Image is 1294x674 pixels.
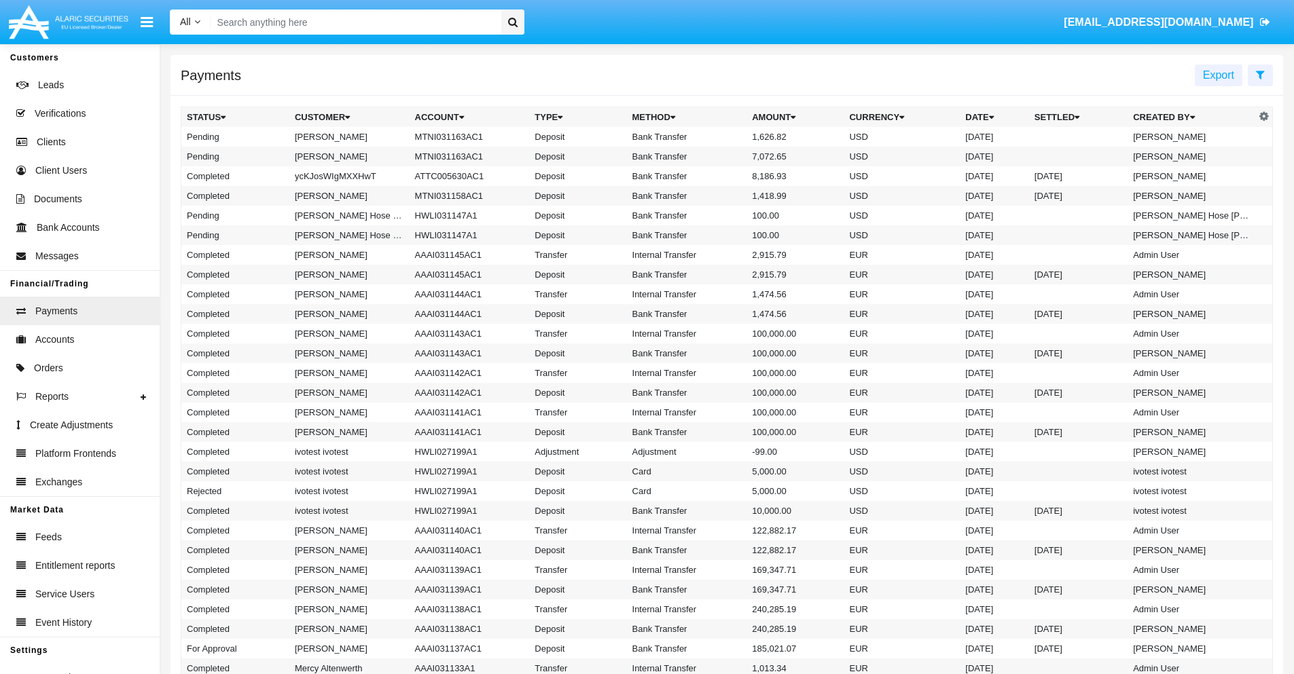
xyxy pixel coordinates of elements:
[960,166,1029,186] td: [DATE]
[844,560,960,580] td: EUR
[747,481,844,501] td: 5,000.00
[289,245,410,265] td: [PERSON_NAME]
[747,560,844,580] td: 169,347.71
[844,363,960,383] td: EUR
[34,361,63,375] span: Orders
[529,462,626,481] td: Deposit
[1128,501,1255,521] td: ivotest ivotest
[960,442,1029,462] td: [DATE]
[844,619,960,639] td: EUR
[181,107,289,128] th: Status
[1128,225,1255,245] td: [PERSON_NAME] Hose [PERSON_NAME] Papatya
[627,599,747,619] td: Internal Transfer
[35,587,94,601] span: Service Users
[747,343,844,363] td: 100,000.00
[1029,383,1128,402] td: [DATE]
[627,639,747,658] td: Bank Transfer
[289,580,410,599] td: [PERSON_NAME]
[289,186,410,206] td: [PERSON_NAME]
[747,580,844,599] td: 169,347.71
[289,284,410,304] td: [PERSON_NAME]
[529,166,626,186] td: Deposit
[844,284,960,304] td: EUR
[35,447,116,461] span: Platform Frontends
[7,2,130,42] img: Logo image
[410,402,530,422] td: AAAI031141AC1
[529,599,626,619] td: Transfer
[529,343,626,363] td: Deposit
[747,363,844,383] td: 100,000.00
[747,147,844,166] td: 7,072.65
[410,186,530,206] td: MTNI031158AC1
[181,245,289,265] td: Completed
[181,343,289,363] td: Completed
[844,324,960,343] td: EUR
[410,324,530,343] td: AAAI031143AC1
[410,442,530,462] td: HWLI027199A1
[181,363,289,383] td: Completed
[627,245,747,265] td: Internal Transfer
[37,135,66,149] span: Clients
[747,599,844,619] td: 240,285.19
[34,192,82,206] span: Documents
[960,540,1029,560] td: [DATE]
[289,501,410,521] td: ivotest ivotest
[181,206,289,225] td: Pending
[529,284,626,304] td: Transfer
[844,442,960,462] td: USD
[1128,206,1255,225] td: [PERSON_NAME] Hose [PERSON_NAME] Papatya
[747,383,844,402] td: 100,000.00
[960,619,1029,639] td: [DATE]
[35,530,62,544] span: Feeds
[960,363,1029,383] td: [DATE]
[181,284,289,304] td: Completed
[844,304,960,324] td: EUR
[747,265,844,284] td: 2,915.79
[747,225,844,245] td: 100.00
[410,422,530,442] td: AAAI031141AC1
[180,16,191,27] span: All
[844,402,960,422] td: EUR
[960,383,1029,402] td: [DATE]
[1128,540,1255,560] td: [PERSON_NAME]
[627,580,747,599] td: Bank Transfer
[1128,186,1255,206] td: [PERSON_NAME]
[627,186,747,206] td: Bank Transfer
[960,402,1029,422] td: [DATE]
[181,70,241,81] h5: Payments
[35,164,87,178] span: Client Users
[529,383,626,402] td: Deposit
[1029,501,1128,521] td: [DATE]
[960,481,1029,501] td: [DATE]
[211,10,497,35] input: Search
[410,147,530,166] td: MTNI031163AC1
[181,462,289,481] td: Completed
[747,521,844,540] td: 122,882.17
[289,599,410,619] td: [PERSON_NAME]
[1128,580,1255,599] td: [PERSON_NAME]
[181,304,289,324] td: Completed
[747,186,844,206] td: 1,418.99
[1128,363,1255,383] td: Admin User
[410,540,530,560] td: AAAI031140AC1
[1128,284,1255,304] td: Admin User
[289,324,410,343] td: [PERSON_NAME]
[960,462,1029,481] td: [DATE]
[747,107,844,128] th: Amount
[747,127,844,147] td: 1,626.82
[844,343,960,363] td: EUR
[410,501,530,521] td: HWLI027199A1
[289,206,410,225] td: [PERSON_NAME] Hose [PERSON_NAME] Papatya
[747,619,844,639] td: 240,285.19
[1029,186,1128,206] td: [DATE]
[181,265,289,284] td: Completed
[1128,245,1255,265] td: Admin User
[1128,422,1255,442] td: [PERSON_NAME]
[627,442,747,462] td: Adjustment
[960,225,1029,245] td: [DATE]
[37,221,100,235] span: Bank Accounts
[289,107,410,128] th: Customer
[960,304,1029,324] td: [DATE]
[181,186,289,206] td: Completed
[844,580,960,599] td: EUR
